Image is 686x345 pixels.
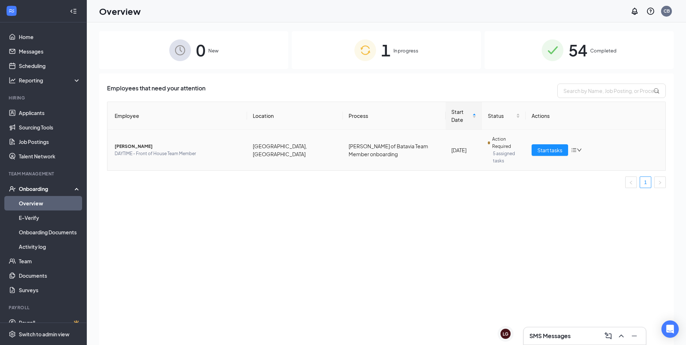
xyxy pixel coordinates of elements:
span: left [629,180,633,185]
button: ComposeMessage [602,330,614,342]
span: Start Date [451,108,471,124]
li: Next Page [654,176,666,188]
a: Job Postings [19,135,81,149]
div: Switch to admin view [19,331,69,338]
div: [DATE] [451,146,476,154]
a: E-Verify [19,210,81,225]
td: [GEOGRAPHIC_DATA], [GEOGRAPHIC_DATA] [247,130,343,170]
th: Process [343,102,446,130]
svg: Minimize [630,332,639,340]
button: Start tasks [532,144,568,156]
span: Employees that need your attention [107,84,205,98]
div: CB [664,8,670,14]
a: Messages [19,44,81,59]
svg: QuestionInfo [646,7,655,16]
svg: Settings [9,331,16,338]
li: 1 [640,176,651,188]
a: Home [19,30,81,44]
span: In progress [393,47,418,54]
div: LG [503,331,508,337]
span: [PERSON_NAME] [115,143,241,150]
button: ChevronUp [615,330,627,342]
span: Status [488,112,515,120]
h1: Overview [99,5,141,17]
span: bars [571,147,577,153]
button: Minimize [629,330,640,342]
svg: UserCheck [9,185,16,192]
a: Overview [19,196,81,210]
svg: Analysis [9,77,16,84]
a: Applicants [19,106,81,120]
a: PayrollCrown [19,315,81,330]
div: Payroll [9,304,79,311]
span: Action Required [492,136,520,150]
svg: ComposeMessage [604,332,613,340]
a: Activity log [19,239,81,254]
a: Scheduling [19,59,81,73]
th: Actions [526,102,665,130]
a: Sourcing Tools [19,120,81,135]
span: 5 assigned tasks [493,150,520,165]
span: 54 [568,38,587,63]
div: Open Intercom Messenger [661,320,679,338]
svg: Collapse [70,8,77,15]
div: Team Management [9,171,79,177]
button: right [654,176,666,188]
span: Completed [590,47,617,54]
a: Surveys [19,283,81,297]
th: Location [247,102,343,130]
a: 1 [640,177,651,188]
svg: Notifications [630,7,639,16]
div: Onboarding [19,185,74,192]
svg: ChevronUp [617,332,626,340]
a: Onboarding Documents [19,225,81,239]
span: 0 [196,38,205,63]
span: 1 [381,38,391,63]
span: Start tasks [537,146,562,154]
th: Employee [107,102,247,130]
h3: SMS Messages [529,332,571,340]
th: Status [482,102,526,130]
input: Search by Name, Job Posting, or Process [557,84,666,98]
a: Documents [19,268,81,283]
span: right [658,180,662,185]
span: New [208,47,218,54]
td: [PERSON_NAME] of Batavia Team Member onboarding [343,130,446,170]
div: Hiring [9,95,79,101]
span: DAYTIME - Front of House Team Member [115,150,241,157]
div: Reporting [19,77,81,84]
button: left [625,176,637,188]
li: Previous Page [625,176,637,188]
svg: WorkstreamLogo [8,7,15,14]
a: Talent Network [19,149,81,163]
span: down [577,148,582,153]
a: Team [19,254,81,268]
